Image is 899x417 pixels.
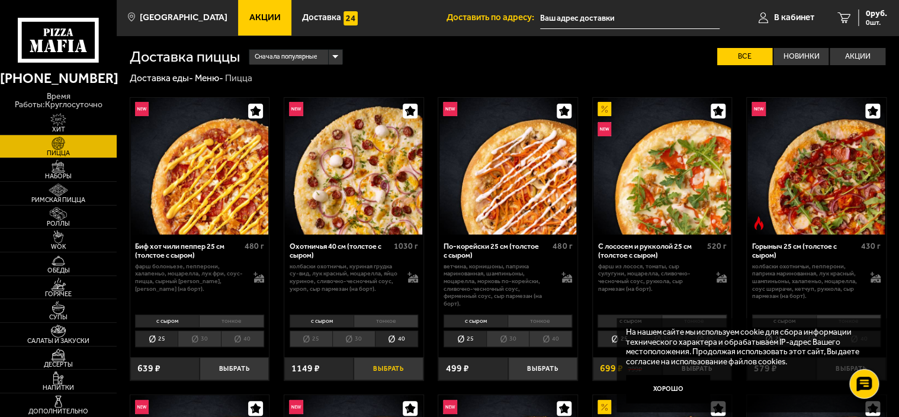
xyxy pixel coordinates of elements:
li: 25 [444,331,486,347]
img: Охотничья 40 см (толстое с сыром) [285,98,422,235]
label: Новинки [773,48,829,65]
a: Доставка еды- [130,72,193,84]
img: По-корейски 25 см (толстое с сыром) [439,98,577,235]
img: Горыныч 25 см (толстое с сыром) [747,98,885,235]
li: с сыром [752,315,816,328]
label: Все [717,48,772,65]
a: НовинкаБиф хот чили пеппер 25 см (толстое с сыром) [130,98,269,235]
img: Новинка [443,102,457,116]
img: Новинка [135,400,149,414]
a: НовинкаПо-корейски 25 см (толстое с сыром) [438,98,577,235]
input: Ваш адрес доставки [540,7,720,29]
div: Горыныч 25 см (толстое с сыром) [752,242,858,259]
span: Доставка [302,13,341,22]
p: ветчина, корнишоны, паприка маринованная, шампиньоны, моцарелла, морковь по-корейски, сливочно-че... [444,263,552,308]
div: Пицца [225,72,252,85]
li: 25 [598,331,640,347]
img: Новинка [135,102,149,116]
li: тонкое [354,315,418,328]
div: Биф хот чили пеппер 25 см (толстое с сыром) [135,242,241,259]
li: тонкое [508,315,572,328]
li: 40 [221,331,264,347]
span: 1030 г [394,241,418,251]
a: НовинкаОстрое блюдоГорыныч 25 см (толстое с сыром) [747,98,886,235]
img: Новинка [289,400,303,414]
span: 499 ₽ [445,364,468,373]
button: Выбрать [200,357,269,380]
img: Острое блюдо [752,216,766,230]
li: 40 [375,331,418,347]
span: [GEOGRAPHIC_DATA] [140,13,227,22]
button: Хорошо [626,375,710,403]
li: 30 [332,331,375,347]
p: На нашем сайте мы используем cookie для сбора информации технического характера и обрабатываем IP... [626,328,870,367]
li: с сыром [135,315,199,328]
span: 430 г [861,241,881,251]
li: 30 [178,331,220,347]
a: Меню- [195,72,223,84]
span: 480 г [245,241,264,251]
img: Биф хот чили пеппер 25 см (толстое с сыром) [131,98,268,235]
p: колбаски Охотничьи, пепперони, паприка маринованная, лук красный, шампиньоны, халапеньо, моцарелл... [752,263,861,300]
li: с сыром [444,315,508,328]
p: фарш болоньезе, пепперони, халапеньо, моцарелла, лук фри, соус-пицца, сырный [PERSON_NAME], [PERS... [135,263,243,293]
span: 699 ₽ [600,364,623,373]
li: тонкое [199,315,264,328]
span: Доставить по адресу: [447,13,540,22]
span: 0 руб. [866,9,887,18]
div: С лососем и рукколой 25 см (толстое с сыром) [598,242,704,259]
span: В кабинет [774,13,814,22]
p: колбаски охотничьи, куриная грудка су-вид, лук красный, моцарелла, яйцо куриное, сливочно-чесночн... [290,263,398,293]
label: Акции [830,48,885,65]
div: Охотничья 40 см (толстое с сыром) [290,242,391,259]
img: Новинка [443,400,457,414]
li: с сыром [598,315,662,328]
span: 480 г [553,241,572,251]
span: 1149 ₽ [291,364,320,373]
img: Акционный [598,102,612,116]
li: 25 [290,331,332,347]
span: 0 шт. [866,19,887,26]
li: 40 [529,331,572,347]
img: Акционный [598,400,612,414]
img: Новинка [752,102,766,116]
button: Выбрать [508,357,577,380]
span: Сначала популярные [254,48,317,66]
span: 520 г [707,241,727,251]
img: Новинка [598,122,612,136]
li: тонкое [662,315,726,328]
a: НовинкаОхотничья 40 см (толстое с сыром) [284,98,423,235]
li: с сыром [290,315,354,328]
li: 30 [486,331,529,347]
span: 639 ₽ [137,364,160,373]
button: Выбрать [354,357,423,380]
li: тонкое [816,315,881,328]
img: 15daf4d41897b9f0e9f617042186c801.svg [343,11,358,25]
a: АкционныйНовинкаС лососем и рукколой 25 см (толстое с сыром) [593,98,732,235]
div: По-корейски 25 см (толстое с сыром) [444,242,550,259]
p: фарш из лосося, томаты, сыр сулугуни, моцарелла, сливочно-чесночный соус, руккола, сыр пармезан (... [598,263,706,293]
li: 25 [135,331,178,347]
img: Новинка [289,102,303,116]
span: Акции [249,13,281,22]
img: С лососем и рукколой 25 см (толстое с сыром) [593,98,731,235]
h1: Доставка пиццы [130,49,240,64]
